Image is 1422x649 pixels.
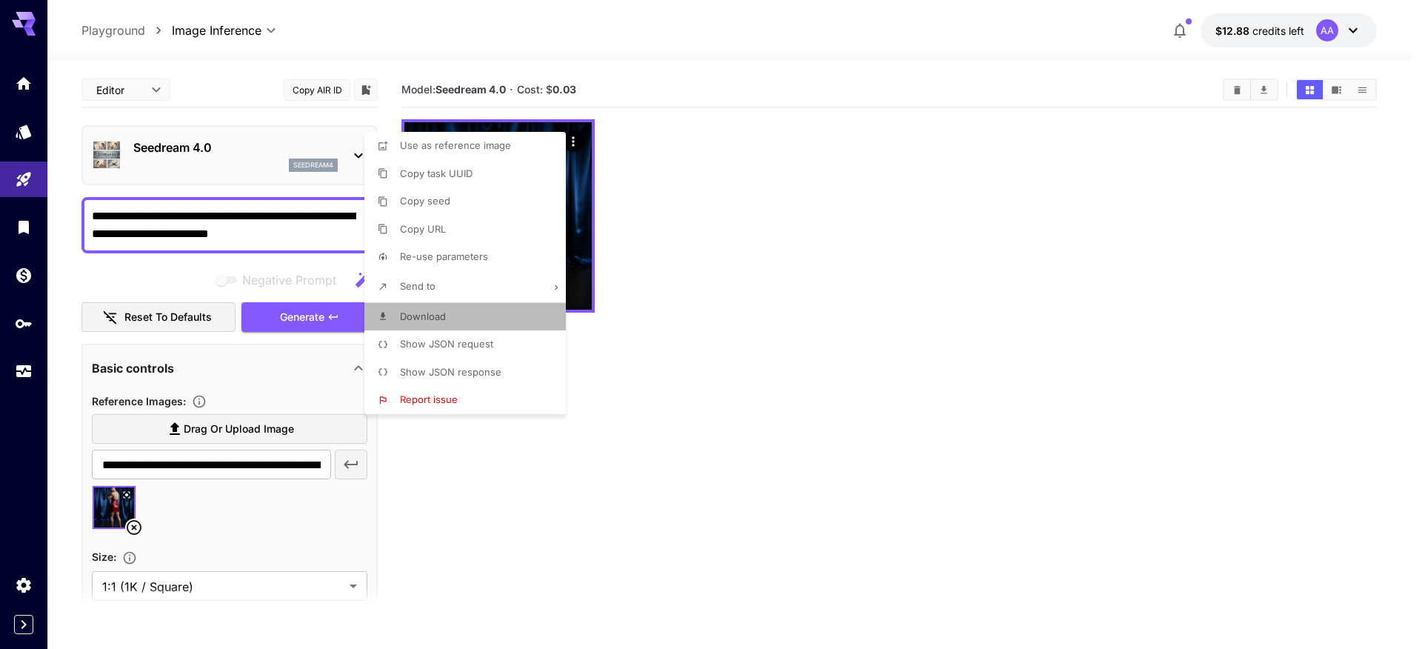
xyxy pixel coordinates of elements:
[400,280,435,292] span: Send to
[400,338,493,350] span: Show JSON request
[400,167,473,179] span: Copy task UUID
[400,310,446,322] span: Download
[400,195,450,207] span: Copy seed
[400,393,458,405] span: Report issue
[400,139,511,151] span: Use as reference image
[400,366,501,378] span: Show JSON response
[400,250,488,262] span: Re-use parameters
[400,223,446,235] span: Copy URL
